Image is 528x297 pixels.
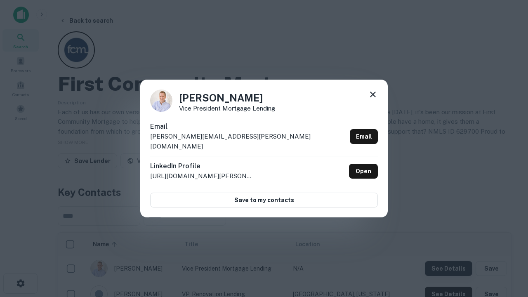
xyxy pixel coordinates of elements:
p: [PERSON_NAME][EMAIL_ADDRESS][PERSON_NAME][DOMAIN_NAME] [150,132,346,151]
p: Vice President Mortgage Lending [179,105,275,111]
img: 1520878720083 [150,90,172,112]
iframe: Chat Widget [487,231,528,271]
a: Open [349,164,378,179]
h6: LinkedIn Profile [150,161,253,171]
button: Save to my contacts [150,193,378,207]
a: Email [350,129,378,144]
p: [URL][DOMAIN_NAME][PERSON_NAME] [150,171,253,181]
h4: [PERSON_NAME] [179,90,275,105]
h6: Email [150,122,346,132]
